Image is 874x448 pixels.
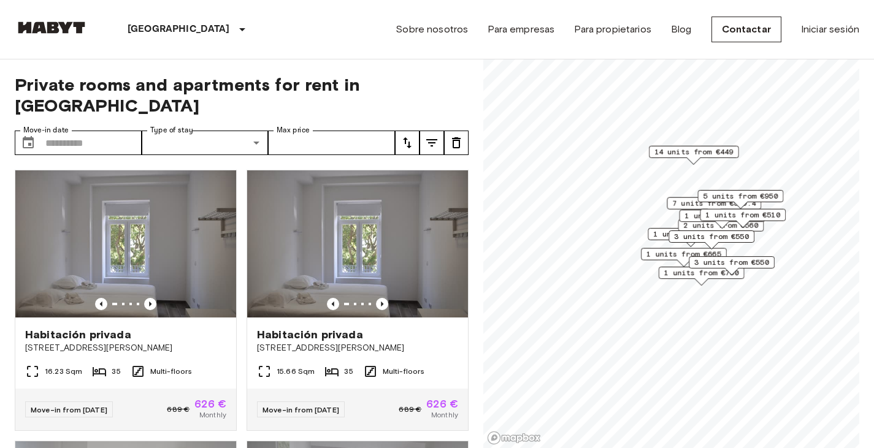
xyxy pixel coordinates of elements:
span: [STREET_ADDRESS][PERSON_NAME] [25,342,226,354]
a: Para empresas [488,22,554,37]
label: Move-in date [23,125,69,135]
a: Marketing picture of unit PT-17-010-001-33HPrevious imagePrevious imageHabitación privada[STREET_... [247,170,469,431]
span: Monthly [431,409,458,420]
button: Choose date [16,131,40,155]
span: 1 units from €760 [664,267,739,278]
a: Para propietarios [574,22,651,37]
button: Previous image [376,298,388,310]
span: [STREET_ADDRESS][PERSON_NAME] [257,342,458,354]
div: Map marker [641,248,727,267]
p: [GEOGRAPHIC_DATA] [128,22,230,37]
span: Monthly [199,409,226,420]
span: Habitación privada [257,327,363,342]
button: tune [444,131,469,155]
span: 35 [344,366,353,377]
img: Marketing picture of unit PT-17-010-001-33H [247,170,468,317]
span: 5 units from €950 [703,191,778,202]
span: 1 units from €615 [653,229,728,240]
span: Multi-floors [383,366,425,377]
div: Map marker [679,210,765,229]
span: 626 € [426,398,458,409]
button: Previous image [95,298,107,310]
span: 1 units from €665 [646,249,721,260]
span: 35 [112,366,120,377]
a: Iniciar sesión [801,22,859,37]
span: Private rooms and apartments for rent in [GEOGRAPHIC_DATA] [15,74,469,116]
span: 14 units from €449 [654,146,734,158]
label: Max price [277,125,310,135]
div: Map marker [700,209,786,228]
span: 689 € [399,404,421,415]
a: Mapbox logo [487,431,541,445]
a: Sobre nosotros [396,22,468,37]
img: Marketing picture of unit PT-17-010-001-08H [15,170,236,317]
div: Map marker [648,228,734,247]
span: Move-in from [DATE] [263,405,339,414]
span: Multi-floors [150,366,193,377]
button: tune [395,131,420,155]
img: Habyt [15,21,88,34]
div: Map marker [649,146,739,165]
span: 3 units from €550 [694,257,769,268]
span: Move-in from [DATE] [31,405,107,414]
button: tune [420,131,444,155]
a: Marketing picture of unit PT-17-010-001-08HPrevious imagePrevious imageHabitación privada[STREET_... [15,170,237,431]
a: Contactar [711,17,781,42]
div: Map marker [678,219,764,238]
div: Map marker [667,197,761,216]
span: 15.66 Sqm [277,366,315,377]
button: Previous image [144,298,156,310]
span: 3 units from €550 [674,231,749,242]
button: Previous image [327,298,339,310]
span: 1 units from €510 [705,210,780,221]
span: Habitación privada [25,327,131,342]
div: Map marker [659,267,745,286]
span: 2 units from €560 [684,220,759,231]
span: 1 units from €400 [684,210,759,221]
span: 626 € [194,398,226,409]
div: Map marker [669,230,754,249]
div: Map marker [689,256,775,275]
label: Type of stay [150,125,193,135]
a: Blog [671,22,692,37]
span: 689 € [167,404,190,415]
span: 7 units from €519.4 [672,198,756,209]
div: Map marker [698,190,784,209]
span: 16.23 Sqm [45,366,82,377]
